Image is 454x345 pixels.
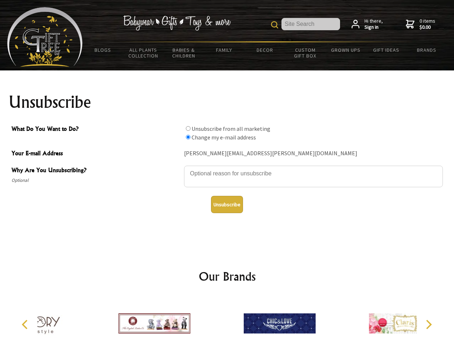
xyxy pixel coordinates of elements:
[364,18,383,31] span: Hi there,
[192,125,270,132] label: Unsubscribe from all marketing
[204,42,245,57] a: Family
[352,18,383,31] a: Hi there,Sign in
[14,268,440,285] h2: Our Brands
[184,148,443,159] div: [PERSON_NAME][EMAIL_ADDRESS][PERSON_NAME][DOMAIN_NAME]
[366,42,407,57] a: Gift Ideas
[281,18,340,30] input: Site Search
[421,317,436,332] button: Next
[211,196,243,213] button: Unsubscribe
[7,7,83,67] img: Babyware - Gifts - Toys and more...
[419,18,435,31] span: 0 items
[285,42,326,63] a: Custom Gift Box
[123,15,231,31] img: Babywear - Gifts - Toys & more
[406,18,435,31] a: 0 items$0.00
[419,24,435,31] strong: $0.00
[18,317,34,332] button: Previous
[12,176,180,185] span: Optional
[244,42,285,57] a: Decor
[123,42,164,63] a: All Plants Collection
[83,42,123,57] a: BLOGS
[9,93,446,111] h1: Unsubscribe
[12,149,180,159] span: Your E-mail Address
[364,24,383,31] strong: Sign in
[407,42,447,57] a: Brands
[186,135,191,139] input: What Do You Want to Do?
[186,126,191,131] input: What Do You Want to Do?
[184,166,443,187] textarea: Why Are You Unsubscribing?
[192,134,256,141] label: Change my e-mail address
[12,124,180,135] span: What Do You Want to Do?
[271,21,278,28] img: product search
[164,42,204,63] a: Babies & Children
[325,42,366,57] a: Grown Ups
[12,166,180,176] span: Why Are You Unsubscribing?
